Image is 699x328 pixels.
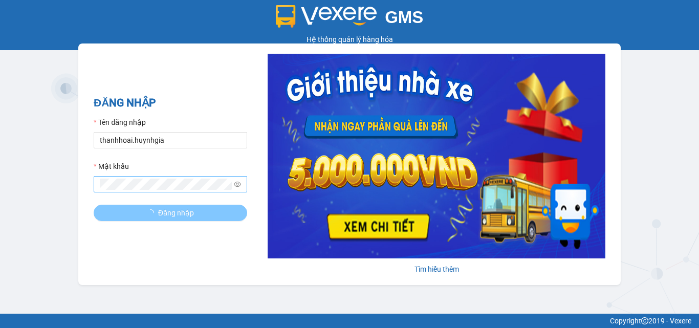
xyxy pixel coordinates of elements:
[94,95,247,112] h2: ĐĂNG NHẬP
[385,8,423,27] span: GMS
[147,209,158,216] span: loading
[3,34,696,45] div: Hệ thống quản lý hàng hóa
[268,54,605,258] img: banner-0
[94,117,146,128] label: Tên đăng nhập
[100,179,232,190] input: Mật khẩu
[234,181,241,188] span: eye
[158,207,194,218] span: Đăng nhập
[94,161,129,172] label: Mật khẩu
[94,132,247,148] input: Tên đăng nhập
[268,264,605,275] div: Tìm hiểu thêm
[276,15,424,24] a: GMS
[8,315,691,326] div: Copyright 2019 - Vexere
[94,205,247,221] button: Đăng nhập
[641,317,648,324] span: copyright
[276,5,377,28] img: logo 2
